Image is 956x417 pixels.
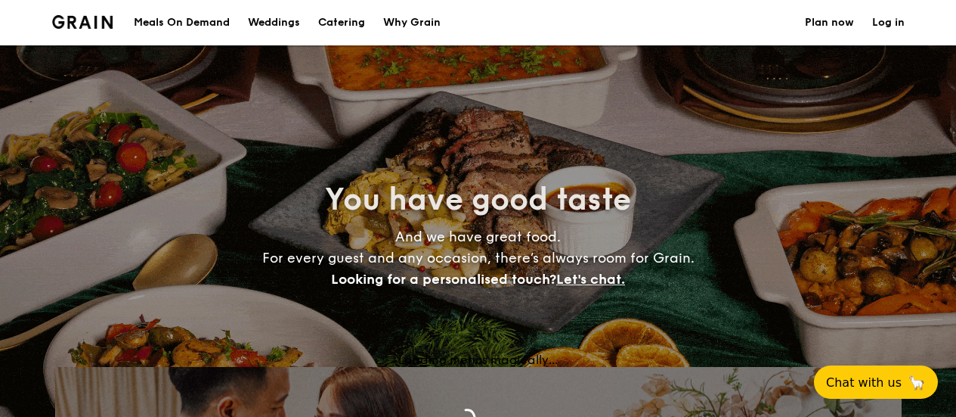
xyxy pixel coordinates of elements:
[908,374,926,391] span: 🦙
[325,182,631,218] span: You have good taste
[826,375,902,390] span: Chat with us
[556,271,625,288] span: Let's chat.
[52,15,113,29] img: Grain
[814,366,938,399] button: Chat with us🦙
[331,271,556,288] span: Looking for a personalised touch?
[55,353,902,367] div: Loading menus magically...
[262,229,695,288] span: And we have great food. For every guest and any occasion, there’s always room for Grain.
[52,15,113,29] a: Logotype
